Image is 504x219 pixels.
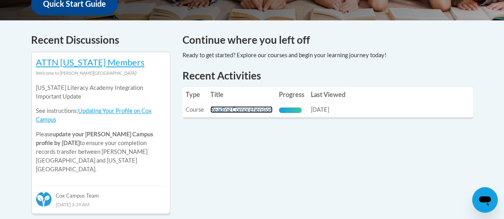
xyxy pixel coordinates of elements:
div: Welcome to [PERSON_NAME][GEOGRAPHIC_DATA]! [36,69,166,78]
h4: Recent Discussions [31,32,171,48]
div: Please to ensure your completion records transfer between [PERSON_NAME][GEOGRAPHIC_DATA] and [US_... [36,78,166,180]
iframe: Button to launch messaging window [472,187,498,213]
b: update your [PERSON_NAME] Campus profile by [DATE] [36,131,153,146]
div: [DATE] 3:39 AM [36,200,166,209]
span: Course [186,106,204,113]
h4: Continue where you left off [182,32,473,48]
span: [DATE] [311,106,329,113]
th: Progress [276,87,308,103]
th: Last Viewed [308,87,349,103]
div: Progress, % [279,107,302,113]
th: Type [182,87,207,103]
p: [US_STATE] Literacy Academy Integration Important Update [36,83,166,101]
a: Reading Comprehension [210,106,273,113]
a: ATTN [US_STATE] Members [36,57,145,68]
img: Cox Campus Team [36,191,52,207]
th: Title [207,87,276,103]
div: Cox Campus Team [36,185,166,200]
a: Updating Your Profile on Cox Campus [36,107,151,123]
p: See instructions: [36,107,166,124]
h1: Recent Activities [182,68,473,83]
